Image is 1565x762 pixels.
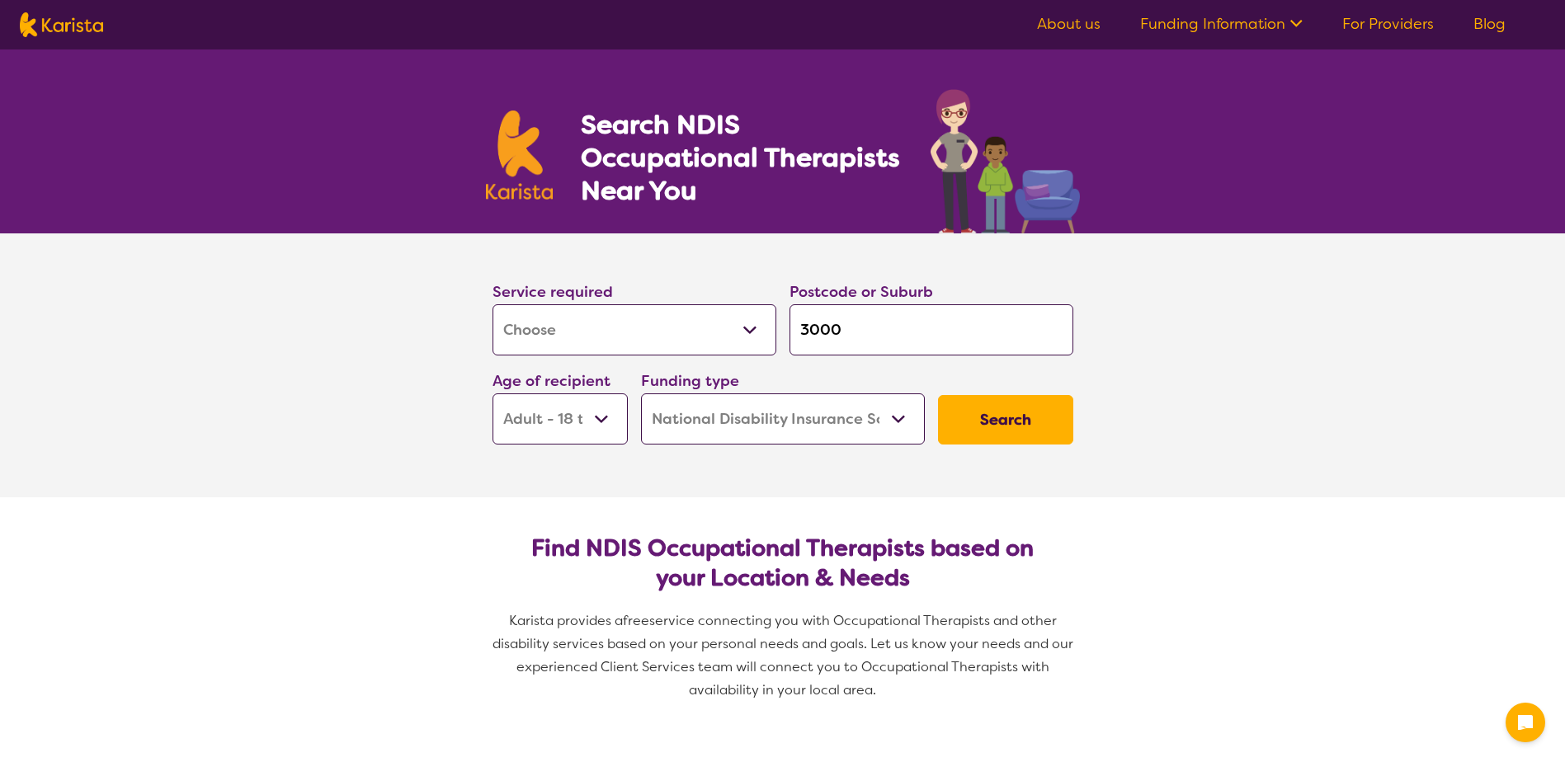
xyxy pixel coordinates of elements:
[623,612,649,629] span: free
[790,304,1073,355] input: Type
[509,612,623,629] span: Karista provides a
[931,89,1080,233] img: occupational-therapy
[641,371,739,391] label: Funding type
[938,395,1073,444] button: Search
[581,108,902,207] h1: Search NDIS Occupational Therapists Near You
[790,282,933,302] label: Postcode or Suburb
[493,371,610,391] label: Age of recipient
[20,12,103,37] img: Karista logo
[1037,14,1101,34] a: About us
[493,612,1077,698] span: service connecting you with Occupational Therapists and other disability services based on your p...
[1473,14,1506,34] a: Blog
[506,534,1060,593] h2: Find NDIS Occupational Therapists based on your Location & Needs
[493,282,613,302] label: Service required
[1140,14,1303,34] a: Funding Information
[486,111,554,200] img: Karista logo
[1342,14,1434,34] a: For Providers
